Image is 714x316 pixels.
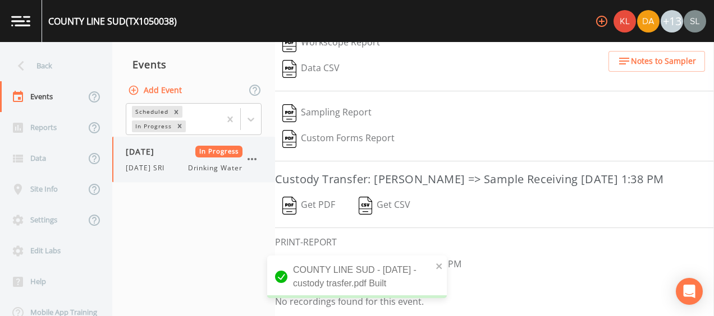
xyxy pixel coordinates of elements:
span: Notes to Sampler [631,54,696,68]
div: Kler Teran [613,10,637,32]
h6: PRINT-REPORT [275,237,714,248]
span: Drinking Water [188,163,242,173]
div: Scheduled [132,106,170,118]
button: Add Event [126,80,186,101]
button: [PERSON_NAME]Saved:[DATE] 6:37 PM [275,252,469,278]
div: In Progress [132,120,173,132]
button: Get CSV [351,193,418,219]
button: Custom Forms Report [275,126,402,152]
div: +13 [661,10,683,32]
img: a84961a0472e9debc750dd08a004988d [637,10,660,32]
img: 9c4450d90d3b8045b2e5fa62e4f92659 [614,10,636,32]
div: COUNTY LINE SUD - [DATE] - custody trasfer.pdf Built [267,255,447,298]
img: svg%3e [359,197,373,215]
button: Get PDF [275,193,342,219]
button: Notes to Sampler [608,51,705,72]
img: svg%3e [282,60,296,78]
img: 0d5b2d5fd6ef1337b72e1b2735c28582 [684,10,706,32]
img: svg%3e [282,104,296,122]
div: Remove In Progress [173,120,186,132]
h3: Custody Transfer: [PERSON_NAME] => Sample Receiving [DATE] 1:38 PM [275,170,714,188]
h4: Recordings [275,278,714,291]
div: Remove Scheduled [170,106,182,118]
span: [DATE] [126,146,162,157]
span: In Progress [195,146,243,157]
img: logo [11,16,30,26]
button: Workscope Report [275,30,387,56]
p: No recordings found for this event. [275,296,714,307]
div: COUNTY LINE SUD (TX1050038) [48,15,177,28]
img: svg%3e [282,197,296,215]
div: Events [112,50,275,78]
a: [DATE]In Progress[DATE] SRIDrinking Water [112,137,275,183]
img: svg%3e [282,34,296,52]
div: Open Intercom Messenger [676,278,703,305]
button: close [436,259,443,272]
div: David Weber [637,10,660,32]
button: Data CSV [275,56,347,82]
span: [DATE] SRI [126,163,171,173]
button: Sampling Report [275,100,379,126]
img: svg%3e [282,130,296,148]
